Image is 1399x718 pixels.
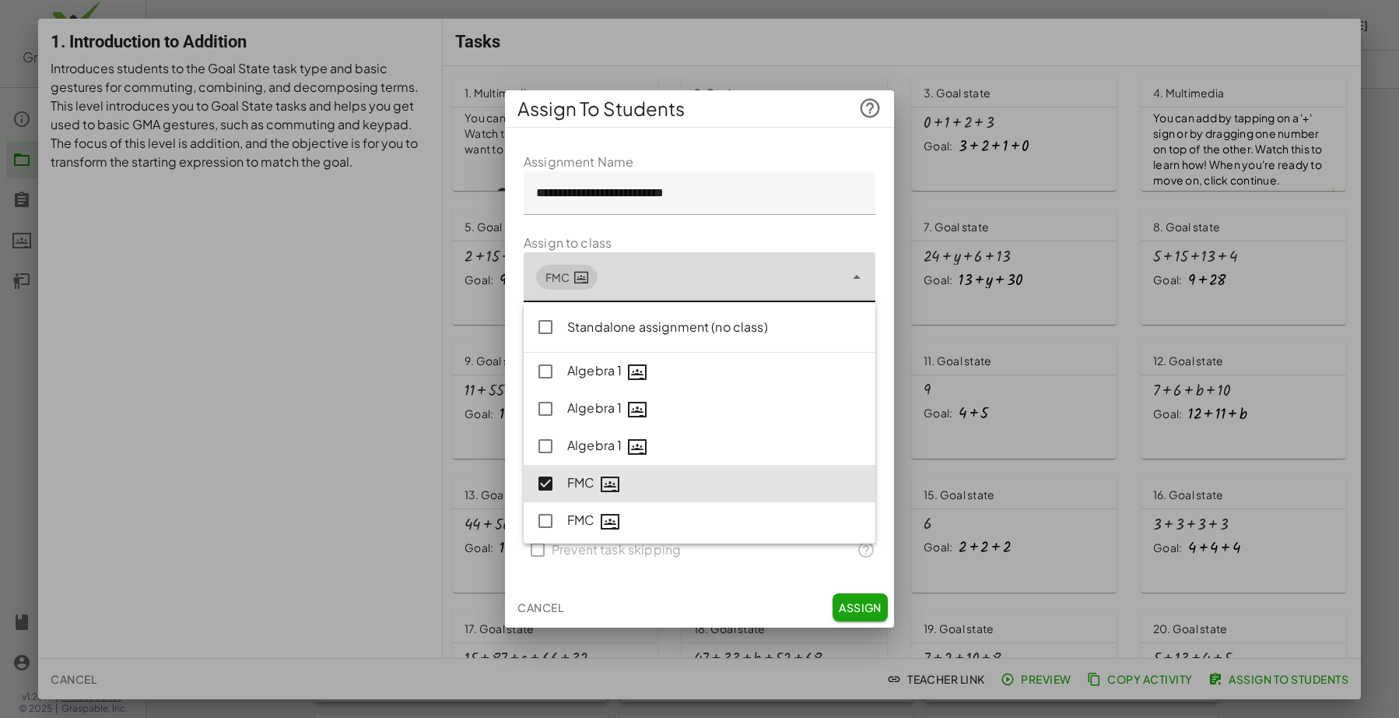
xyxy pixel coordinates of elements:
label: Assign to class [524,234,612,252]
span: Assign To Students [517,97,685,121]
div: FMC [567,511,863,531]
div: Algebra 1 [567,399,863,419]
div: Algebra 1 [567,436,863,456]
button: Assign [833,593,888,621]
div: Standalone assignment (no class) [567,318,863,336]
div: FMC [545,269,588,286]
div: Algebra 1 [567,361,863,382]
button: Cancel [511,593,570,621]
div: FMC [567,473,863,494]
label: Assignment Name [524,153,633,171]
span: Cancel [517,600,563,614]
span: Assign [839,600,882,614]
div: undefined-list [524,302,875,544]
